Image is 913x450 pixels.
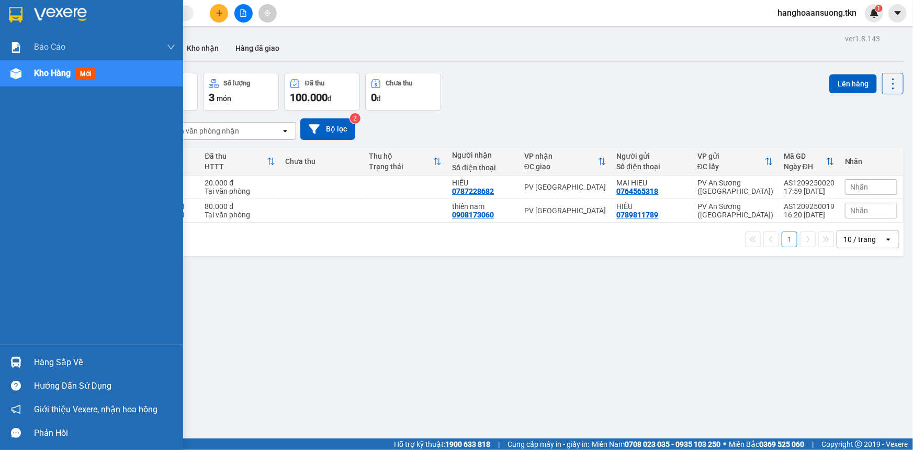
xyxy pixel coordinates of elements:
[205,211,275,219] div: Tại văn phòng
[217,94,231,103] span: món
[524,162,598,171] div: ĐC giao
[11,381,21,391] span: question-circle
[784,211,835,219] div: 16:20 [DATE]
[870,8,879,18] img: icon-new-feature
[617,211,659,219] div: 0789811789
[34,403,157,416] span: Giới thiệu Vexere, nhận hoa hồng
[258,4,277,23] button: aim
[234,4,253,23] button: file-add
[205,162,266,171] div: HTTT
[519,148,612,175] th: Toggle SortBy
[377,94,381,103] span: đ
[371,91,377,104] span: 0
[617,152,687,160] div: Người gửi
[843,234,876,245] div: 10 / trang
[203,73,279,111] button: Số lượng3món
[617,187,659,195] div: 0764565318
[167,126,239,136] div: Chọn văn phòng nhận
[364,148,447,175] th: Toggle SortBy
[524,183,606,191] div: PV [GEOGRAPHIC_DATA]
[845,157,897,166] div: Nhãn
[893,8,903,18] span: caret-down
[227,36,288,61] button: Hàng đã giao
[884,235,893,244] svg: open
[240,9,247,17] span: file-add
[205,202,275,211] div: 80.000 đ
[369,162,433,171] div: Trạng thái
[224,80,251,87] div: Số lượng
[216,9,223,17] span: plus
[34,68,71,78] span: Kho hàng
[369,152,433,160] div: Thu hộ
[877,5,881,12] span: 1
[617,179,687,187] div: MAI HIEU
[851,206,869,215] span: Nhãn
[284,73,360,111] button: Đã thu100.000đ
[617,202,687,211] div: HIẾU
[9,7,22,23] img: logo-vxr
[34,355,175,370] div: Hàng sắp về
[617,162,687,171] div: Số điện thoại
[199,148,280,175] th: Toggle SortBy
[328,94,332,103] span: đ
[452,163,514,172] div: Số điện thoại
[10,357,21,368] img: warehouse-icon
[452,211,494,219] div: 0908173060
[350,113,360,124] sup: 2
[729,438,804,450] span: Miền Bắc
[34,425,175,441] div: Phản hồi
[697,202,773,219] div: PV An Sương ([GEOGRAPHIC_DATA])
[10,42,21,53] img: solution-icon
[205,152,266,160] div: Đã thu
[452,151,514,159] div: Người nhận
[851,183,869,191] span: Nhãn
[845,33,880,45] div: ver 1.8.143
[178,36,227,61] button: Kho nhận
[524,152,598,160] div: VP nhận
[11,404,21,414] span: notification
[829,74,877,93] button: Lên hàng
[855,441,862,448] span: copyright
[76,68,95,80] span: mới
[697,152,765,160] div: VP gửi
[205,187,275,195] div: Tại văn phòng
[692,148,779,175] th: Toggle SortBy
[264,9,271,17] span: aim
[167,43,175,51] span: down
[875,5,883,12] sup: 1
[209,91,215,104] span: 3
[592,438,720,450] span: Miền Nam
[508,438,589,450] span: Cung cấp máy in - giấy in:
[452,179,514,187] div: HIẾU
[452,202,514,211] div: thiên nam
[784,179,835,187] div: AS1209250020
[779,148,840,175] th: Toggle SortBy
[784,162,826,171] div: Ngày ĐH
[34,378,175,394] div: Hướng dẫn sử dụng
[10,68,21,79] img: warehouse-icon
[723,442,726,446] span: ⚪️
[445,440,490,448] strong: 1900 633 818
[625,440,720,448] strong: 0708 023 035 - 0935 103 250
[524,206,606,215] div: PV [GEOGRAPHIC_DATA]
[759,440,804,448] strong: 0369 525 060
[888,4,907,23] button: caret-down
[300,118,355,140] button: Bộ lọc
[210,4,228,23] button: plus
[290,91,328,104] span: 100.000
[205,179,275,187] div: 20.000 đ
[286,157,358,166] div: Chưa thu
[812,438,814,450] span: |
[697,162,765,171] div: ĐC lấy
[34,40,65,53] span: Báo cáo
[782,232,797,247] button: 1
[394,438,490,450] span: Hỗ trợ kỹ thuật:
[697,179,773,195] div: PV An Sương ([GEOGRAPHIC_DATA])
[281,127,289,135] svg: open
[784,152,826,160] div: Mã GD
[305,80,324,87] div: Đã thu
[784,202,835,211] div: AS1209250019
[365,73,441,111] button: Chưa thu0đ
[498,438,500,450] span: |
[386,80,413,87] div: Chưa thu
